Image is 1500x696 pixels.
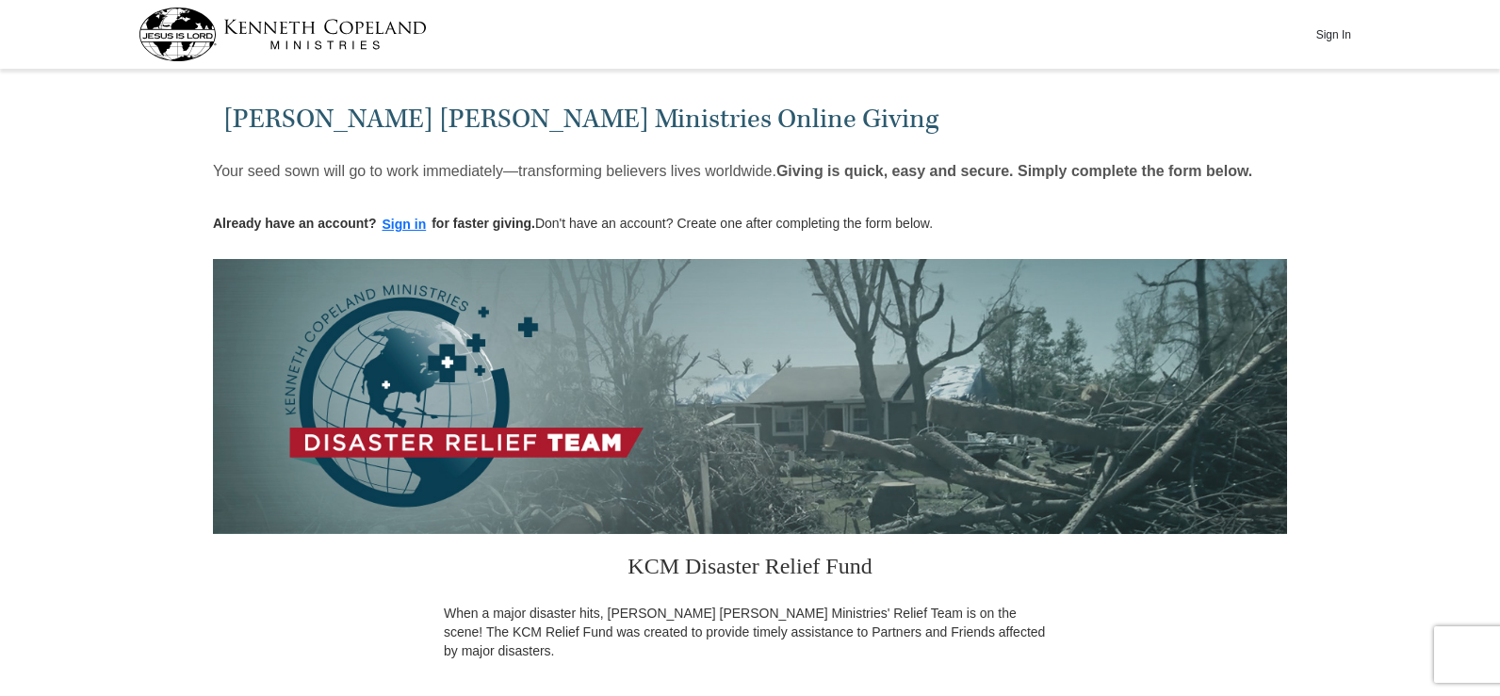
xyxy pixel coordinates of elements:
[213,214,933,235] p: Don't have an account? Create one after completing the form below.
[139,8,427,61] img: kcm-header-logo.svg
[223,104,1278,135] h1: [PERSON_NAME] [PERSON_NAME] Ministries Online Giving
[213,162,1252,181] p: Your seed sown will go to work immediately—transforming believers lives worldwide.
[444,534,1056,604] h3: KCM Disaster Relief Fund
[776,163,1252,179] strong: Giving is quick, easy and secure. Simply complete the form below.
[377,214,432,235] button: Sign in
[444,604,1056,660] p: When a major disaster hits, [PERSON_NAME] [PERSON_NAME] Ministries' Relief Team is on the scene! ...
[213,216,535,231] strong: Already have an account? for faster giving.
[1305,20,1361,49] button: Sign In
